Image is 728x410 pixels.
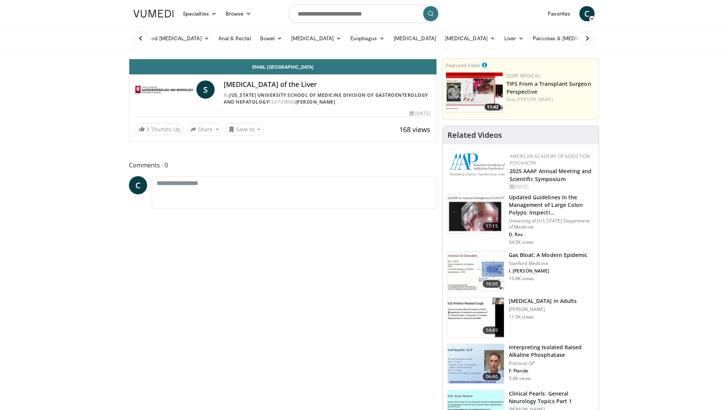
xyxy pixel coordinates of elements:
[224,80,430,89] h4: [MEDICAL_DATA] of the Liver
[214,31,256,46] a: Anal & Rectal
[446,73,503,112] img: 4003d3dc-4d84-4588-a4af-bb6b84f49ae6.150x105_q85_crop-smart_upscale.jpg
[485,104,501,110] span: 11:42
[135,123,184,135] a: 3 Thumbs Up
[509,239,534,245] p: 34.5K views
[509,194,594,216] h3: Updated Guidelines in the Management of Large Colon Polyps: Inspecti…
[448,194,504,233] img: dfcfcb0d-b871-4e1a-9f0c-9f64970f7dd8.150x105_q85_crop-smart_upscale.jpg
[509,218,594,230] p: University of [US_STATE] Department of Medicine
[509,276,534,282] p: 19.8K views
[399,125,430,134] span: 168 views
[447,194,594,245] a: 17:15 Updated Guidelines in the Management of Large Colon Polyps: Inspecti… University of [US_STA...
[507,80,591,95] a: TIPS From a Transplant Surgeon Perspective
[509,360,594,366] p: Practical GP
[225,123,264,136] button: Save to
[449,153,506,176] img: f7c290de-70ae-47e0-9ae1-04035161c232.png.150x105_q85_autocrop_double_scale_upscale_version-0.2.png
[509,314,534,320] p: 11.5K views
[295,99,336,105] a: [PERSON_NAME]
[483,222,501,230] span: 17:15
[389,31,441,46] a: [MEDICAL_DATA]
[509,251,588,259] h3: Gas Bloat: A Modern Epidemic
[409,110,430,117] div: [DATE]
[528,31,617,46] a: Pancreas & [MEDICAL_DATA]
[288,5,440,23] input: Search topics, interventions
[483,280,501,288] span: 16:30
[187,123,222,136] button: Share
[178,6,221,21] a: Specialties
[446,62,480,69] small: Featured Video
[196,80,215,99] a: S
[129,176,147,194] a: C
[447,344,594,384] a: 06:40 Interpreting Isolated Raised Alkaline Phosphatase Practical GP F. Florido 5.4K views
[500,31,528,46] a: Liver
[543,6,575,21] a: Favorites
[509,344,594,359] h3: Interpreting Isolated Raised Alkaline Phosphatase
[448,252,504,291] img: 480ec31d-e3c1-475b-8289-0a0659db689a.150x105_q85_crop-smart_upscale.jpg
[129,31,214,46] a: Advanced [MEDICAL_DATA]
[507,73,540,79] a: Gore Medical
[224,92,428,105] a: [US_STATE] University School of Medicine Division of Gastroenterology and Hepatology
[224,92,430,106] div: By FEATURING
[509,297,577,305] h3: [MEDICAL_DATA] in Adults
[510,167,592,183] a: 2025 AAAP Annual Meeting and Scientific Symposium
[447,251,594,292] a: 16:30 Gas Bloat: A Modern Epidemic Stanford Medicine I. [PERSON_NAME] 19.8K views
[509,368,594,374] p: F. Florido
[509,232,594,238] p: D. Rex
[579,6,595,21] a: C
[256,31,287,46] a: Bowel
[483,373,501,380] span: 06:40
[447,131,502,140] h4: Related Videos
[509,375,531,382] p: 5.4K views
[510,153,590,166] a: American Academy of Addiction Psychiatry
[509,306,577,312] p: [PERSON_NAME]
[509,260,588,266] p: Stanford Medicine
[510,183,593,190] div: [DATE]
[509,390,594,405] h3: Clinical Pearls: General Neurology Topics Part 1
[447,297,594,337] a: 14:49 [MEDICAL_DATA] in Adults [PERSON_NAME] 11.5K views
[483,326,501,334] span: 14:49
[446,73,503,112] a: 11:42
[146,126,149,133] span: 3
[133,10,174,17] img: VuMedi Logo
[129,59,436,74] a: Email [GEOGRAPHIC_DATA]
[441,31,500,46] a: [MEDICAL_DATA]
[287,31,346,46] a: [MEDICAL_DATA]
[509,268,588,274] p: I. [PERSON_NAME]
[448,298,504,337] img: 11950cd4-d248-4755-8b98-ec337be04c84.150x105_q85_crop-smart_upscale.jpg
[448,344,504,383] img: 6a4ee52d-0f16-480d-a1b4-8187386ea2ed.150x105_q85_crop-smart_upscale.jpg
[221,6,256,21] a: Browse
[346,31,389,46] a: Esophagus
[507,96,596,103] div: Feat.
[135,80,193,99] img: Indiana University School of Medicine Division of Gastroenterology and Hepatology
[129,160,437,170] span: Comments 0
[517,96,553,102] a: [PERSON_NAME]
